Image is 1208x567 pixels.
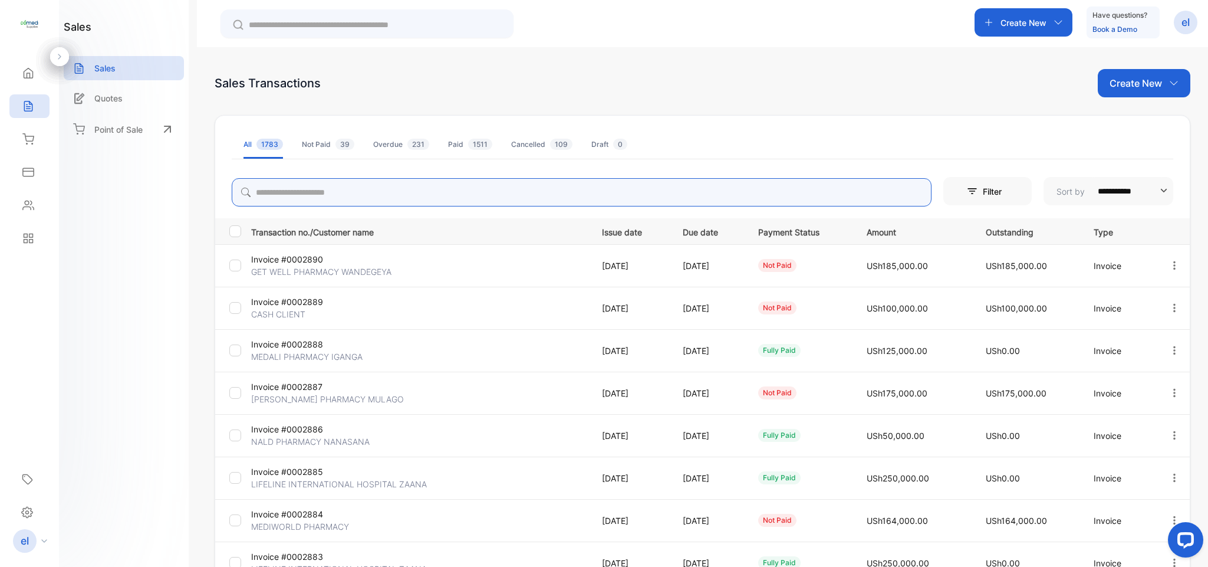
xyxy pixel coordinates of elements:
[64,56,184,80] a: Sales
[867,431,924,441] span: USh50,000.00
[591,139,627,150] div: Draft
[251,253,363,266] p: Invoice #0002890
[1092,9,1147,21] p: Have questions?
[448,139,492,150] div: Paid
[21,533,29,549] p: el
[251,381,363,393] p: Invoice #0002887
[986,516,1047,526] span: USh164,000.00
[602,345,659,357] p: [DATE]
[1094,430,1144,442] p: Invoice
[373,139,429,150] div: Overdue
[251,520,363,533] p: MEDIWORLD PHARMACY
[683,302,734,314] p: [DATE]
[251,466,363,478] p: Invoice #0002885
[468,139,492,150] span: 1511
[683,345,734,357] p: [DATE]
[758,386,796,399] div: not paid
[602,260,659,272] p: [DATE]
[251,338,363,350] p: Invoice #0002888
[758,471,801,484] div: fully paid
[758,344,801,357] div: fully paid
[758,224,842,238] p: Payment Status
[1094,260,1144,272] p: Invoice
[683,387,734,399] p: [DATE]
[251,296,363,308] p: Invoice #0002889
[94,62,116,74] p: Sales
[243,139,283,150] div: All
[251,350,363,363] p: MEDALI PHARMACY IGANGA
[1094,472,1144,484] p: Invoice
[758,429,801,442] div: fully paid
[986,303,1047,313] span: USh100,000.00
[867,346,927,356] span: USh125,000.00
[1110,76,1162,90] p: Create New
[251,308,363,320] p: CASH CLIENT
[251,508,363,520] p: Invoice #0002884
[602,430,659,442] p: [DATE]
[1000,17,1046,29] p: Create New
[1094,224,1144,238] p: Type
[867,473,929,483] span: USh250,000.00
[683,514,734,527] p: [DATE]
[683,260,734,272] p: [DATE]
[867,388,927,398] span: USh175,000.00
[1044,177,1173,205] button: Sort by
[683,430,734,442] p: [DATE]
[986,473,1020,483] span: USh0.00
[335,139,354,150] span: 39
[64,116,184,142] a: Point of Sale
[986,346,1020,356] span: USh0.00
[407,139,429,150] span: 231
[511,139,572,150] div: Cancelled
[602,302,659,314] p: [DATE]
[1158,517,1208,567] iframe: LiveChat chat widget
[1094,514,1144,527] p: Invoice
[251,550,363,563] p: Invoice #0002883
[550,139,572,150] span: 109
[602,472,659,484] p: [DATE]
[683,224,734,238] p: Due date
[602,224,659,238] p: Issue date
[94,92,123,104] p: Quotes
[758,259,796,272] div: not paid
[867,303,928,313] span: USh100,000.00
[986,431,1020,441] span: USh0.00
[1094,387,1144,399] p: Invoice
[683,472,734,484] p: [DATE]
[1056,185,1085,198] p: Sort by
[251,224,587,238] p: Transaction no./Customer name
[1092,25,1137,34] a: Book a Demo
[758,301,796,314] div: not paid
[94,123,143,136] p: Point of Sale
[602,514,659,527] p: [DATE]
[1174,8,1197,37] button: el
[613,139,627,150] span: 0
[975,8,1072,37] button: Create New
[1094,345,1144,357] p: Invoice
[64,86,184,110] a: Quotes
[251,423,363,435] p: Invoice #0002886
[251,478,427,490] p: LIFELINE INTERNATIONAL HOSPITAL ZAANA
[758,514,796,527] div: not paid
[251,393,404,405] p: [PERSON_NAME] PHARMACY MULAGO
[251,435,370,448] p: NALD PHARMACY NANASANA
[215,74,321,92] div: Sales Transactions
[302,139,354,150] div: Not Paid
[867,261,928,271] span: USh185,000.00
[1098,69,1190,97] button: Create New
[256,139,283,150] span: 1783
[986,261,1047,271] span: USh185,000.00
[867,224,962,238] p: Amount
[602,387,659,399] p: [DATE]
[251,266,391,278] p: GET WELL PHARMACY WANDEGEYA
[867,516,928,526] span: USh164,000.00
[1094,302,1144,314] p: Invoice
[986,224,1069,238] p: Outstanding
[21,15,38,33] img: logo
[986,388,1046,398] span: USh175,000.00
[1181,15,1190,30] p: el
[64,19,91,35] h1: sales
